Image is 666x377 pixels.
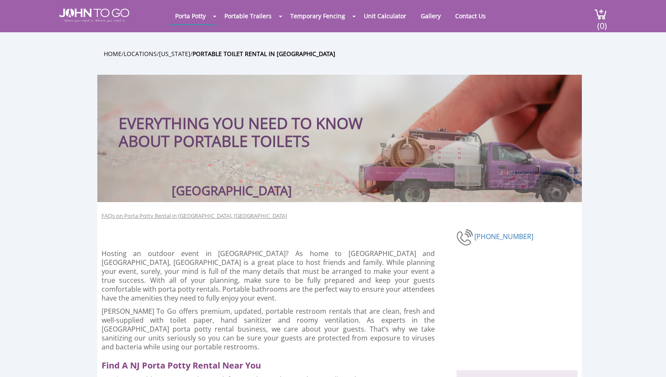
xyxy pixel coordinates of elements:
[104,50,122,58] a: Home
[594,8,607,20] img: cart a
[102,356,442,371] h2: Find A NJ Porta Potty Rental Near You
[193,50,335,58] a: Portable Toilet Rental in [GEOGRAPHIC_DATA]
[414,8,447,24] a: Gallery
[449,8,492,24] a: Contact Us
[119,92,393,150] h1: EVERYTHING YOU NEED TO KNOW ABOUT PORTABLE TOILETS
[102,249,435,303] p: Hosting an outdoor event in [GEOGRAPHIC_DATA]? As home to [GEOGRAPHIC_DATA] and [GEOGRAPHIC_DATA]...
[348,123,578,202] img: Truck
[59,8,129,22] img: JOHN to go
[124,50,157,58] a: Locations
[632,343,666,377] button: Live Chat
[104,49,588,59] ul: / / /
[172,189,292,191] h3: [GEOGRAPHIC_DATA]
[102,307,435,352] p: [PERSON_NAME] To Go offers premium, updated, portable restroom rentals that are clean, fresh and ...
[102,212,287,220] a: FAQs on Porta Potty Rental in [GEOGRAPHIC_DATA], [GEOGRAPHIC_DATA]
[357,8,413,24] a: Unit Calculator
[169,8,212,24] a: Porta Potty
[456,228,474,247] img: phone-number
[218,8,278,24] a: Portable Trailers
[597,13,607,31] span: (0)
[474,232,533,241] a: [PHONE_NUMBER]
[284,8,351,24] a: Temporary Fencing
[159,50,190,58] a: [US_STATE]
